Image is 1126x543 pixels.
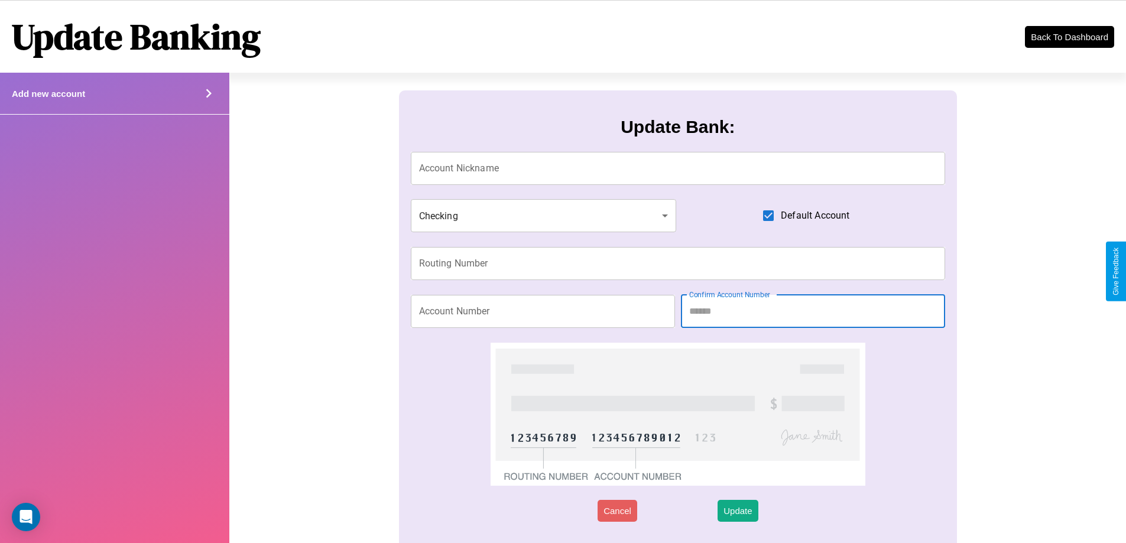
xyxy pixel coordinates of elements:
[781,209,849,223] span: Default Account
[12,89,85,99] h4: Add new account
[1025,26,1114,48] button: Back To Dashboard
[598,500,637,522] button: Cancel
[12,12,261,61] h1: Update Banking
[689,290,770,300] label: Confirm Account Number
[621,117,735,137] h3: Update Bank:
[491,343,865,486] img: check
[411,199,677,232] div: Checking
[1112,248,1120,295] div: Give Feedback
[12,503,40,531] div: Open Intercom Messenger
[718,500,758,522] button: Update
